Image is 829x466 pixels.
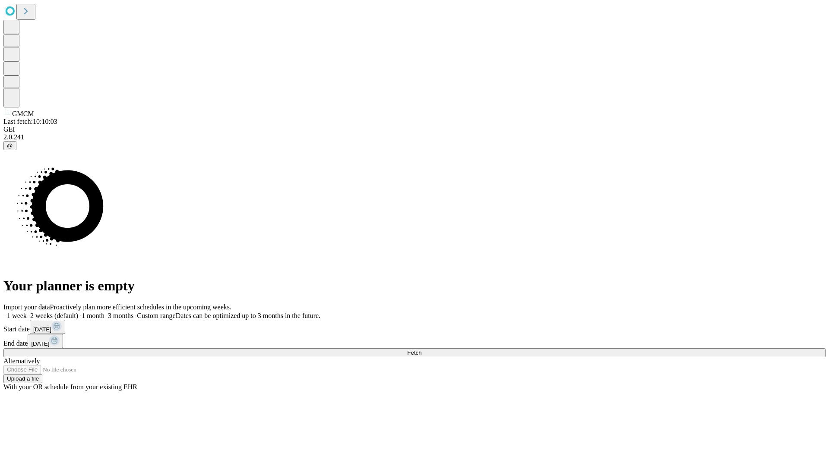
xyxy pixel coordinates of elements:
[3,118,57,125] span: Last fetch: 10:10:03
[33,326,51,333] span: [DATE]
[3,374,42,383] button: Upload a file
[7,312,27,319] span: 1 week
[3,357,40,365] span: Alternatively
[407,349,421,356] span: Fetch
[3,278,826,294] h1: Your planner is empty
[3,383,137,390] span: With your OR schedule from your existing EHR
[28,334,63,348] button: [DATE]
[12,110,34,117] span: GMCM
[3,334,826,348] div: End date
[31,340,49,347] span: [DATE]
[3,133,826,141] div: 2.0.241
[7,142,13,149] span: @
[3,348,826,357] button: Fetch
[30,312,78,319] span: 2 weeks (default)
[3,320,826,334] div: Start date
[3,126,826,133] div: GEI
[108,312,133,319] span: 3 months
[30,320,65,334] button: [DATE]
[82,312,104,319] span: 1 month
[3,303,50,311] span: Import your data
[137,312,175,319] span: Custom range
[3,141,16,150] button: @
[176,312,320,319] span: Dates can be optimized up to 3 months in the future.
[50,303,231,311] span: Proactively plan more efficient schedules in the upcoming weeks.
